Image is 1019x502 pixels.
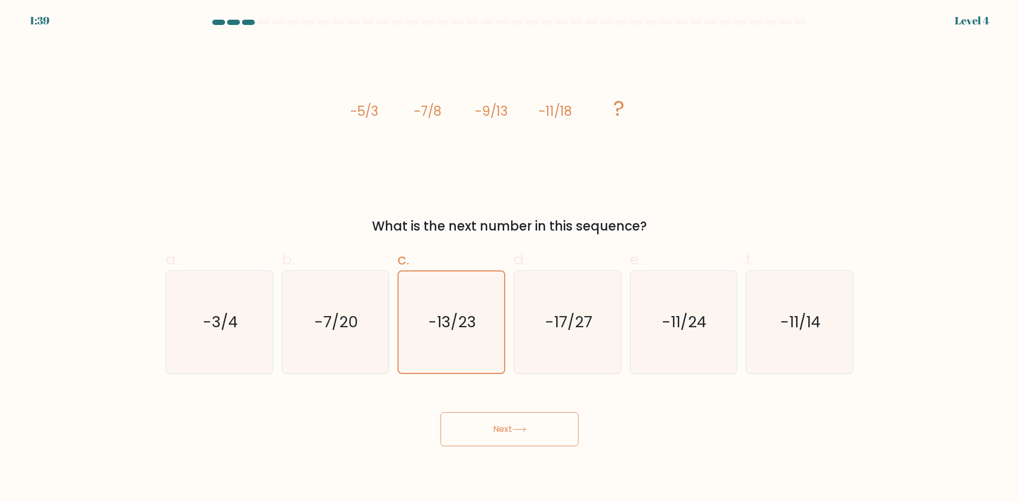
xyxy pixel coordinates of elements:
text: -7/20 [314,311,358,333]
div: 1:39 [30,13,49,29]
div: Level 4 [955,13,989,29]
span: d. [514,249,526,270]
div: What is the next number in this sequence? [172,217,847,236]
text: -13/23 [429,311,477,333]
tspan: ? [614,93,625,123]
span: a. [166,249,178,270]
button: Next [441,412,578,446]
text: -3/4 [203,311,238,333]
tspan: -9/13 [475,103,508,120]
span: c. [398,249,409,270]
tspan: -7/8 [414,103,442,120]
text: -11/24 [662,311,707,333]
tspan: -5/3 [350,103,378,120]
tspan: -11/18 [539,103,572,120]
span: b. [282,249,295,270]
text: -17/27 [545,311,592,333]
span: f. [746,249,753,270]
span: e. [630,249,642,270]
text: -11/14 [781,311,821,333]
